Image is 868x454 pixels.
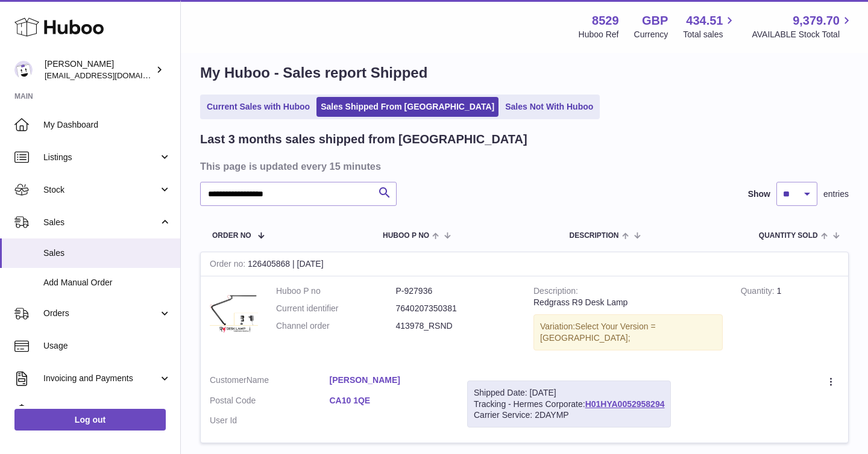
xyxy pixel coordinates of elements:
[793,13,840,29] span: 9,379.70
[14,409,166,431] a: Log out
[686,13,723,29] span: 434.51
[43,405,171,417] span: Cases
[474,409,664,421] div: Carrier Service: 2DAYMP
[43,184,159,196] span: Stock
[396,285,516,297] dd: P-927936
[752,13,854,40] a: 9,379.70 AVAILABLE Stock Total
[201,252,848,276] div: 126405868 | [DATE]
[43,277,171,288] span: Add Manual Order
[383,232,429,240] span: Huboo P no
[212,232,251,240] span: Order No
[474,387,664,399] div: Shipped Date: [DATE]
[467,381,671,428] div: Tracking - Hermes Corporate:
[634,29,668,40] div: Currency
[823,188,849,200] span: entries
[501,97,597,117] a: Sales Not With Huboo
[210,375,330,389] dt: Name
[43,340,171,352] span: Usage
[752,29,854,40] span: AVAILABLE Stock Total
[533,286,578,299] strong: Description
[14,61,33,79] img: admin@redgrass.ch
[533,297,723,308] div: Redgrass R9 Desk Lamp
[396,303,516,314] dd: 7640207350381
[210,259,248,272] strong: Order no
[569,232,618,240] span: Description
[330,375,450,386] a: [PERSON_NAME]
[43,308,159,319] span: Orders
[203,97,314,117] a: Current Sales with Huboo
[43,217,159,228] span: Sales
[748,188,770,200] label: Show
[45,58,153,81] div: [PERSON_NAME]
[210,285,258,334] img: R9-desk-lamp-content.jpg
[540,322,656,343] span: Select Your Version = [GEOGRAPHIC_DATA];
[592,13,619,29] strong: 8529
[276,285,396,297] dt: Huboo P no
[210,415,330,426] dt: User Id
[276,303,396,314] dt: Current identifier
[585,399,665,409] a: H01HYA0052958294
[45,70,177,80] span: [EMAIL_ADDRESS][DOMAIN_NAME]
[200,160,846,173] h3: This page is updated every 15 minutes
[43,373,159,384] span: Invoicing and Payments
[330,395,450,406] a: CA10 1QE
[683,29,737,40] span: Total sales
[732,276,848,365] td: 1
[200,63,849,82] h1: My Huboo - Sales report Shipped
[210,375,247,385] span: Customer
[210,395,330,409] dt: Postal Code
[276,320,396,332] dt: Channel order
[533,314,723,350] div: Variation:
[43,247,171,259] span: Sales
[579,29,619,40] div: Huboo Ref
[642,13,668,29] strong: GBP
[200,131,527,148] h2: Last 3 months sales shipped from [GEOGRAPHIC_DATA]
[43,119,171,131] span: My Dashboard
[759,232,818,240] span: Quantity Sold
[741,286,777,299] strong: Quantity
[683,13,737,40] a: 434.51 Total sales
[316,97,498,117] a: Sales Shipped From [GEOGRAPHIC_DATA]
[43,152,159,163] span: Listings
[396,320,516,332] dd: 413978_RSND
